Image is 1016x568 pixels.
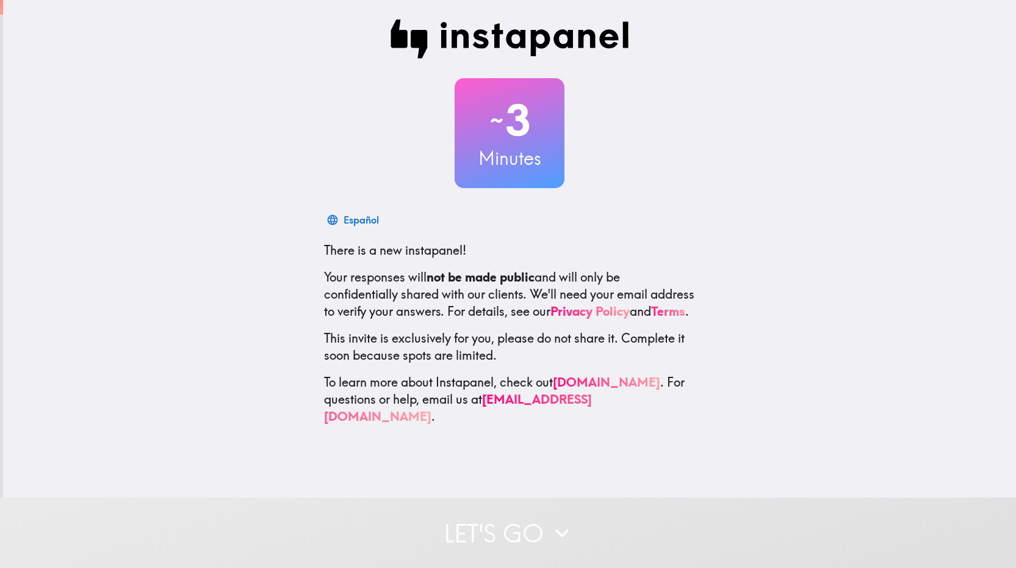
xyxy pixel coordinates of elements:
[324,208,384,232] button: Español
[651,304,685,319] a: Terms
[324,330,695,364] p: This invite is exclusively for you, please do not share it. Complete it soon because spots are li...
[488,102,505,139] span: ~
[455,95,564,145] h2: 3
[324,269,695,320] p: Your responses will and will only be confidentially shared with our clients. We'll need your emai...
[344,211,379,228] div: Español
[455,145,564,171] h3: Minutes
[324,242,466,258] span: There is a new instapanel!
[390,20,629,59] img: Instapanel
[550,304,630,319] a: Privacy Policy
[324,374,695,425] p: To learn more about Instapanel, check out . For questions or help, email us at .
[553,374,660,390] a: [DOMAIN_NAME]
[324,391,592,424] a: [EMAIL_ADDRESS][DOMAIN_NAME]
[427,269,535,285] b: not be made public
